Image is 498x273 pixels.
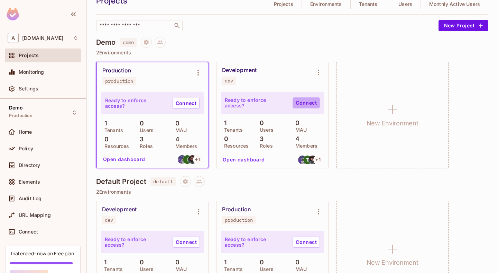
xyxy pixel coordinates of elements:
[19,129,32,135] span: Home
[172,143,197,149] p: Members
[120,38,137,47] span: demo
[102,67,131,74] div: Production
[315,157,321,162] span: + 1
[256,259,264,266] p: 0
[136,120,144,127] p: 0
[19,212,51,218] span: URL Mapping
[173,98,200,109] a: Connect
[9,113,33,118] span: Production
[221,266,243,272] p: Tenants
[19,179,40,185] span: Elements
[172,127,187,133] p: MAU
[102,206,137,213] div: Development
[96,189,488,195] p: 2 Environments
[19,69,44,75] span: Monitoring
[9,105,23,111] span: Demo
[141,40,152,47] span: Project settings
[312,65,325,79] button: Environment settings
[292,259,299,266] p: 0
[136,127,154,133] p: Users
[298,156,307,164] img: mehmet.caliskan@abclojistik.com
[188,155,197,164] img: selmancan.kilinc@abclojistik.com
[293,237,320,248] a: Connect
[221,143,249,149] p: Resources
[398,1,412,7] p: Users
[150,177,176,186] span: default
[225,97,287,108] p: Ready to enforce access?
[429,1,480,7] p: Monthly Active Users
[19,53,39,58] span: Projects
[303,156,312,164] img: taha.ceken@abclojistik.com
[173,237,200,248] a: Connect
[292,143,317,149] p: Members
[293,97,320,108] a: Connect
[195,157,201,162] span: + 1
[136,259,144,266] p: 0
[22,35,63,41] span: Workspace: abclojistik.com
[225,78,233,83] div: dev
[178,155,186,164] img: mehmet.caliskan@abclojistik.com
[221,127,243,133] p: Tenants
[96,50,488,55] p: 2 Environments
[101,127,123,133] p: Tenants
[101,120,107,127] p: 1
[225,217,253,223] div: production
[105,78,133,84] div: production
[183,155,192,164] img: taha.ceken@abclojistik.com
[100,154,148,165] button: Open dashboard
[292,127,307,133] p: MAU
[172,266,187,272] p: MAU
[7,8,19,20] img: SReyMgAAAABJRU5ErkJggg==
[312,205,325,219] button: Environment settings
[101,266,123,272] p: Tenants
[308,156,317,164] img: selmancan.kilinc@abclojistik.com
[221,120,227,126] p: 1
[274,1,293,7] p: Projects
[192,205,205,219] button: Environment settings
[256,143,273,149] p: Roles
[8,33,19,43] span: A
[367,257,418,268] h1: New Environment
[96,38,116,46] h4: Demo
[19,229,38,235] span: Connect
[221,259,227,266] p: 1
[105,217,113,223] div: dev
[292,135,299,142] p: 4
[310,1,342,7] p: Environments
[19,146,33,151] span: Policy
[222,206,251,213] div: Production
[10,250,74,257] div: Trial ended- now on Free plan
[256,135,264,142] p: 3
[105,237,167,248] p: Ready to enforce access?
[101,143,129,149] p: Resources
[292,120,299,126] p: 0
[439,20,488,31] button: New Project
[136,136,144,143] p: 3
[225,237,287,248] p: Ready to enforce access?
[221,135,228,142] p: 0
[172,136,179,143] p: 4
[220,154,268,165] button: Open dashboard
[172,259,179,266] p: 0
[359,1,378,7] p: Tenants
[180,179,191,186] span: Project settings
[222,67,257,74] div: Development
[256,266,274,272] p: Users
[19,86,38,91] span: Settings
[172,120,179,127] p: 0
[19,196,41,201] span: Audit Log
[101,136,109,143] p: 0
[256,127,274,133] p: Users
[96,177,146,186] h4: Default Project
[19,162,40,168] span: Directory
[136,143,153,149] p: Roles
[292,266,307,272] p: MAU
[105,98,167,109] p: Ready to enforce access?
[367,118,418,129] h1: New Environment
[136,266,154,272] p: Users
[101,259,107,266] p: 1
[191,66,205,80] button: Environment settings
[256,120,264,126] p: 0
